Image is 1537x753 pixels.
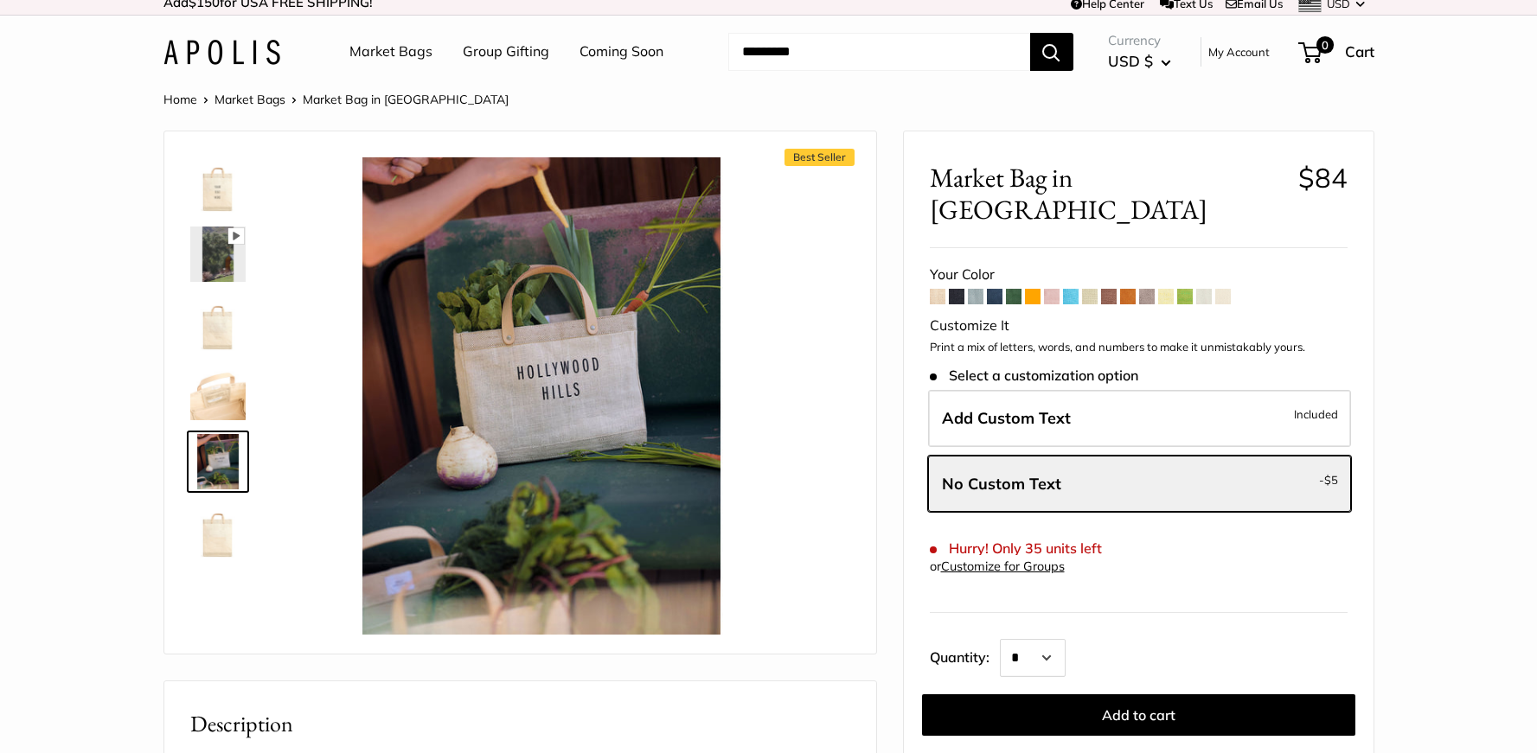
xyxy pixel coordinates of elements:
label: Leave Blank [928,456,1351,513]
a: 0 Cart [1300,38,1374,66]
iframe: Sign Up via Text for Offers [14,687,185,739]
img: Market Bag in Oat [190,227,246,282]
span: No Custom Text [942,474,1061,494]
div: Customize It [930,313,1348,339]
span: 0 [1316,36,1333,54]
button: Search [1030,33,1073,71]
img: Market Bag in Oat [190,296,246,351]
span: Best Seller [785,149,855,166]
a: Market Bag in Oat [187,431,249,493]
span: - [1319,469,1338,490]
span: Market Bag in [GEOGRAPHIC_DATA] [930,162,1285,226]
a: Market Bag in Oat [187,223,249,285]
div: Your Color [930,262,1348,288]
img: Market Bag in Oat [190,157,246,213]
div: or [930,555,1065,578]
a: Market Bags [349,39,432,65]
img: Market Bag in Oat [190,503,246,558]
button: USD $ [1108,48,1171,75]
span: Select a customization option [930,367,1138,384]
span: Currency [1108,29,1171,53]
span: Cart [1345,42,1374,61]
span: $5 [1324,473,1338,487]
a: Market Bag in Oat [187,154,249,216]
span: Hurry! Only 35 units left [930,540,1102,557]
label: Add Custom Text [928,390,1351,447]
img: Apolis [163,40,280,65]
img: Market Bag in Oat [190,434,246,489]
span: Market Bag in [GEOGRAPHIC_DATA] [303,92,509,107]
a: Market Bag in Oat [187,500,249,562]
span: USD $ [1108,52,1153,70]
img: Market Bag in Oat [190,365,246,420]
a: Market Bag in Oat [187,361,249,424]
a: Coming Soon [580,39,663,65]
button: Add to cart [922,694,1355,736]
nav: Breadcrumb [163,88,509,111]
a: Market Bags [215,92,285,107]
input: Search... [728,33,1030,71]
span: $84 [1298,161,1348,195]
a: Home [163,92,197,107]
span: Add Custom Text [942,408,1071,428]
h2: Description [190,707,850,741]
label: Quantity: [930,634,1000,677]
a: Market Bag in Oat [187,292,249,354]
a: Group Gifting [463,39,549,65]
a: Customize for Groups [941,558,1065,574]
img: Market Bag in Oat [303,157,780,635]
span: Included [1294,404,1338,424]
a: My Account [1208,41,1270,62]
p: Print a mix of letters, words, and numbers to make it unmistakably yours. [930,339,1348,356]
